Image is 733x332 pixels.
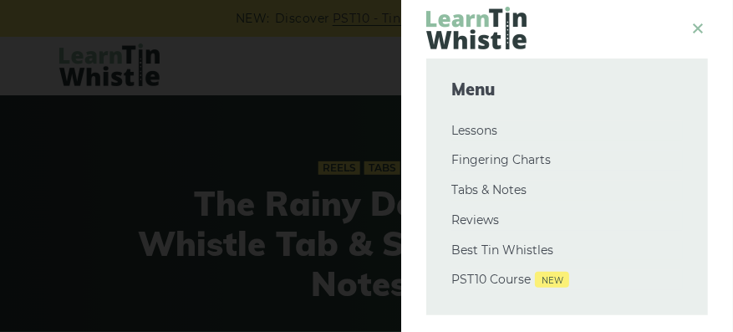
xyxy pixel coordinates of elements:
span: New [535,272,569,288]
a: Fingering Charts [451,151,683,171]
a: LearnTinWhistle.com [426,33,527,54]
a: Reviews [451,211,683,231]
a: Best Tin Whistles [451,241,683,261]
span: Menu [451,78,683,101]
a: Tabs & Notes [451,181,683,201]
a: Lessons [451,121,683,141]
a: PST10 CourseNew [451,270,683,290]
img: LearnTinWhistle.com [426,7,527,49]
